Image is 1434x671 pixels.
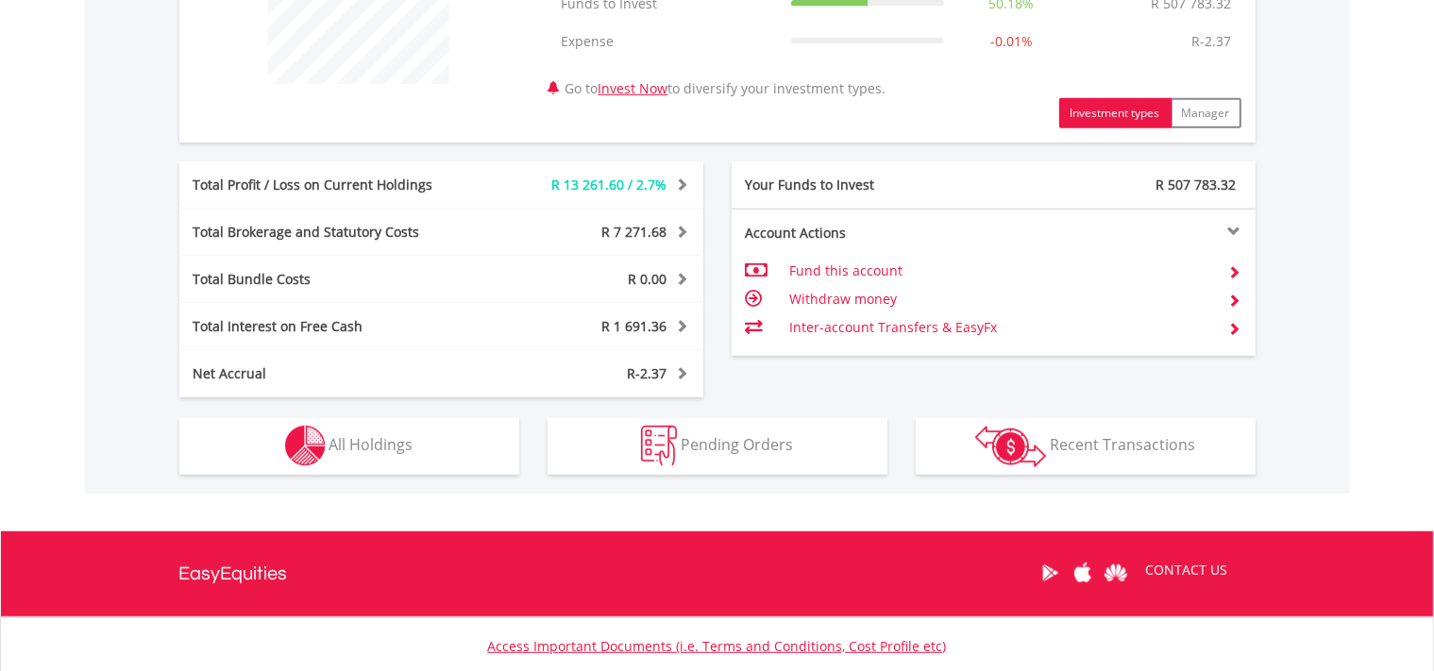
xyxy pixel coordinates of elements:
td: Inter-account Transfers & EasyFx [789,313,1213,342]
img: holdings-wht.png [285,426,326,466]
div: Net Accrual [179,364,485,383]
button: Manager [1171,98,1241,128]
img: transactions-zar-wht.png [975,426,1046,467]
span: R 7 271.68 [602,223,667,241]
div: Total Interest on Free Cash [179,317,485,336]
a: EasyEquities [179,531,288,616]
a: Apple [1067,544,1100,602]
button: Recent Transactions [916,418,1256,475]
img: pending_instructions-wht.png [641,426,677,466]
div: Your Funds to Invest [732,176,994,194]
button: Investment types [1059,98,1172,128]
div: Total Brokerage and Statutory Costs [179,223,485,242]
a: Access Important Documents (i.e. Terms and Conditions, Cost Profile etc) [488,637,947,655]
div: Total Bundle Costs [179,270,485,289]
td: Expense [552,23,782,60]
span: R 0.00 [629,270,667,288]
td: Withdraw money [789,285,1213,313]
span: Recent Transactions [1050,434,1195,455]
button: Pending Orders [548,418,887,475]
td: R-2.37 [1183,23,1241,60]
a: Invest Now [599,79,668,97]
a: Google Play [1034,544,1067,602]
span: Pending Orders [681,434,793,455]
span: All Holdings [329,434,413,455]
button: All Holdings [179,418,519,475]
span: R 1 691.36 [602,317,667,335]
td: -0.01% [953,23,1069,60]
td: Fund this account [789,257,1213,285]
a: Huawei [1100,544,1133,602]
div: Account Actions [732,224,994,243]
span: R 507 783.32 [1156,176,1237,193]
span: R-2.37 [628,364,667,382]
a: CONTACT US [1133,544,1241,596]
span: R 13 261.60 / 2.7% [552,176,667,193]
div: Total Profit / Loss on Current Holdings [179,176,485,194]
